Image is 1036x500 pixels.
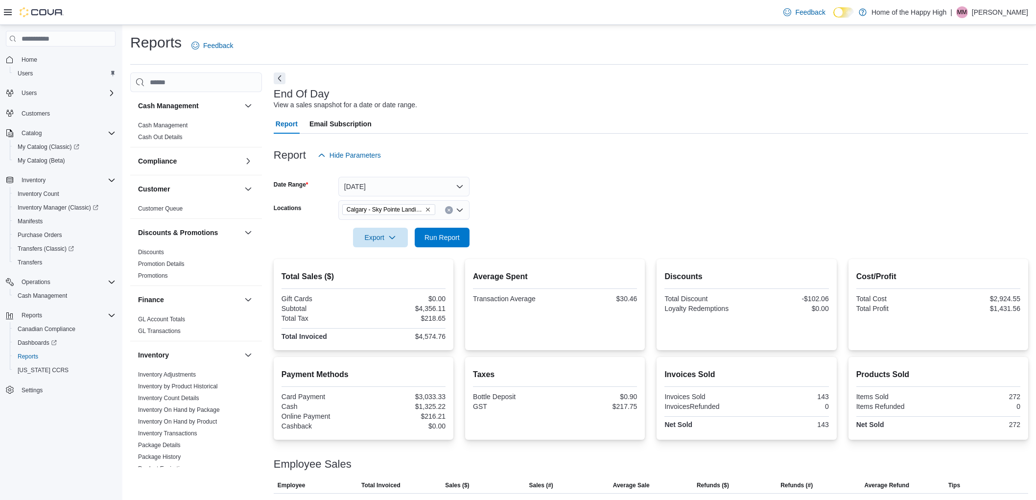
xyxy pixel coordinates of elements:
[18,174,116,186] span: Inventory
[14,323,79,335] a: Canadian Compliance
[14,290,71,302] a: Cash Management
[2,106,119,120] button: Customers
[22,56,37,64] span: Home
[10,154,119,167] button: My Catalog (Beta)
[138,430,197,437] a: Inventory Transactions
[557,403,637,410] div: $217.75
[365,412,446,420] div: $216.21
[282,403,362,410] div: Cash
[14,243,116,255] span: Transfers (Classic)
[22,386,43,394] span: Settings
[130,33,182,52] h1: Reports
[138,184,240,194] button: Customer
[14,229,66,241] a: Purchase Orders
[864,481,909,489] span: Average Refund
[14,364,116,376] span: Washington CCRS
[2,86,119,100] button: Users
[314,145,385,165] button: Hide Parameters
[856,421,884,429] strong: Net Sold
[138,121,188,129] span: Cash Management
[10,350,119,363] button: Reports
[18,70,33,77] span: Users
[664,271,828,283] h2: Discounts
[18,204,98,212] span: Inventory Manager (Classic)
[359,228,402,247] span: Export
[282,393,362,401] div: Card Payment
[138,315,185,323] span: GL Account Totals
[795,7,825,17] span: Feedback
[749,403,829,410] div: 0
[138,465,189,473] span: Product Expirations
[138,295,240,305] button: Finance
[18,310,46,321] button: Reports
[138,406,220,413] a: Inventory On Hand by Package
[957,6,967,18] span: MM
[473,369,637,381] h2: Taxes
[278,481,306,489] span: Employee
[138,395,199,402] a: Inventory Count Details
[557,295,637,303] div: $30.46
[697,481,729,489] span: Refunds ($)
[749,305,829,312] div: $0.00
[2,173,119,187] button: Inventory
[18,87,116,99] span: Users
[130,246,262,286] div: Discounts & Promotions
[282,422,362,430] div: Cashback
[361,481,400,489] span: Total Invoiced
[282,369,446,381] h2: Payment Methods
[138,101,199,111] h3: Cash Management
[138,350,240,360] button: Inventory
[22,129,42,137] span: Catalog
[14,364,72,376] a: [US_STATE] CCRS
[940,421,1020,429] div: 272
[664,403,745,410] div: InvoicesRefunded
[282,412,362,420] div: Online Payment
[22,89,37,97] span: Users
[203,41,233,50] span: Feedback
[14,323,116,335] span: Canadian Compliance
[138,261,185,267] a: Promotion Details
[10,187,119,201] button: Inventory Count
[425,207,431,213] button: Remove Calgary - Sky Pointe Landing - Fire & Flower from selection in this group
[2,309,119,322] button: Reports
[18,366,69,374] span: [US_STATE] CCRS
[14,351,42,362] a: Reports
[14,337,116,349] span: Dashboards
[18,157,65,165] span: My Catalog (Beta)
[138,156,240,166] button: Compliance
[972,6,1028,18] p: [PERSON_NAME]
[138,101,240,111] button: Cash Management
[14,215,116,227] span: Manifests
[18,276,116,288] span: Operations
[14,257,116,268] span: Transfers
[664,369,828,381] h2: Invoices Sold
[276,114,298,134] span: Report
[10,363,119,377] button: [US_STATE] CCRS
[950,6,952,18] p: |
[833,7,854,18] input: Dark Mode
[18,231,62,239] span: Purchase Orders
[138,316,185,323] a: GL Account Totals
[940,295,1020,303] div: $2,924.55
[138,371,196,379] span: Inventory Adjustments
[940,393,1020,401] div: 272
[365,333,446,340] div: $4,574.76
[14,68,116,79] span: Users
[445,481,469,489] span: Sales ($)
[613,481,650,489] span: Average Sale
[338,177,470,196] button: [DATE]
[242,155,254,167] button: Compliance
[138,228,240,238] button: Discounts & Promotions
[22,278,50,286] span: Operations
[242,227,254,238] button: Discounts & Promotions
[138,418,217,426] span: Inventory On Hand by Product
[365,305,446,312] div: $4,356.11
[14,141,83,153] a: My Catalog (Classic)
[14,257,46,268] a: Transfers
[749,393,829,401] div: 143
[10,289,119,303] button: Cash Management
[10,256,119,269] button: Transfers
[445,206,453,214] button: Clear input
[10,140,119,154] a: My Catalog (Classic)
[242,294,254,306] button: Finance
